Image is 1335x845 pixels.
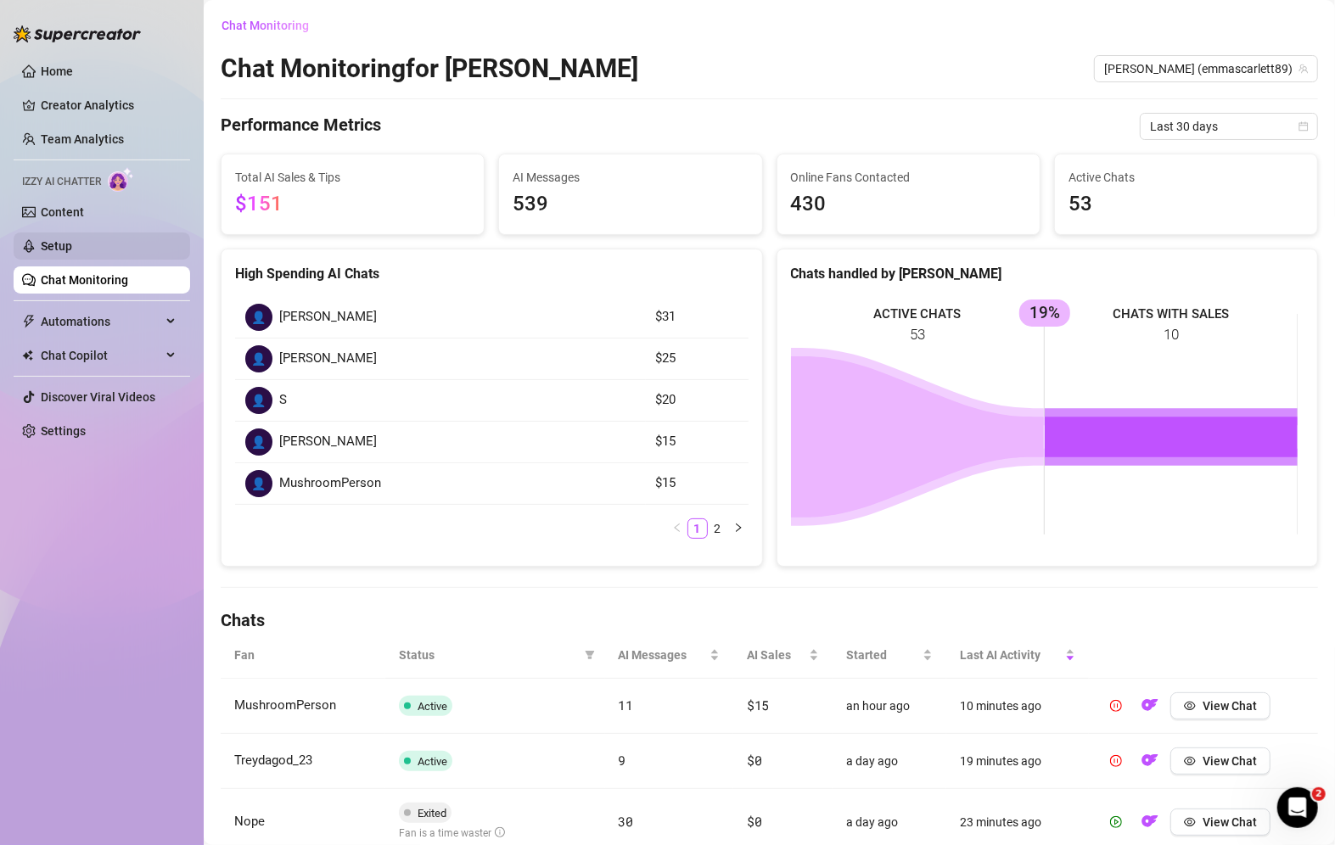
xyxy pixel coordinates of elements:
li: 2 [708,518,728,539]
span: View Chat [1203,815,1257,829]
div: 👤 [245,304,272,331]
li: 1 [687,518,708,539]
article: $25 [656,349,738,369]
a: OF [1136,819,1164,832]
td: an hour ago [833,679,946,734]
span: AI Messages [513,168,748,187]
span: $151 [235,192,283,215]
span: 9 [619,752,626,769]
span: eye [1184,816,1196,828]
span: right [733,523,743,533]
span: info-circle [495,827,505,837]
div: 👤 [245,428,272,456]
a: Home [41,64,73,78]
article: $15 [656,473,738,494]
span: Active Chats [1069,168,1304,187]
a: 1 [688,519,707,538]
span: Izzy AI Chatter [22,174,101,190]
button: OF [1136,747,1164,775]
span: left [672,523,682,533]
span: Automations [41,308,161,335]
a: Content [41,205,84,219]
span: Emma (emmascarlett89) [1104,56,1308,81]
a: Setup [41,239,72,253]
span: eye [1184,700,1196,712]
th: AI Messages [605,632,733,679]
th: AI Sales [733,632,833,679]
span: [PERSON_NAME] [279,307,377,327]
span: S [279,390,287,411]
span: MushroomPerson [279,473,381,494]
span: MushroomPerson [234,697,336,713]
article: $15 [656,432,738,452]
span: eye [1184,755,1196,767]
span: $15 [747,697,769,713]
button: View Chat [1170,809,1270,836]
span: $0 [747,752,761,769]
button: View Chat [1170,747,1270,775]
button: OF [1136,809,1164,836]
h4: Chats [221,608,1318,632]
span: Treydagod_23 [234,753,312,768]
span: Started [846,646,919,664]
div: Chats handled by [PERSON_NAME] [791,263,1304,284]
span: AI Sales [747,646,805,664]
span: $0 [747,813,761,830]
span: View Chat [1203,699,1257,713]
td: a day ago [833,734,946,789]
img: OF [1141,813,1158,830]
span: 2 [1312,787,1326,801]
a: Team Analytics [41,132,124,146]
a: Chat Monitoring [41,273,128,287]
h4: Performance Metrics [221,113,381,140]
button: Chat Monitoring [221,12,323,39]
span: 30 [619,813,633,830]
span: team [1299,64,1309,74]
span: thunderbolt [22,315,36,328]
a: Settings [41,424,86,438]
span: Status [399,646,578,664]
th: Started [833,632,946,679]
span: [PERSON_NAME] [279,432,377,452]
article: $31 [656,307,738,327]
span: pause-circle [1110,755,1122,767]
span: Active [418,755,447,768]
img: Chat Copilot [22,350,33,361]
span: Total AI Sales & Tips [235,168,470,187]
span: Exited [418,807,446,820]
article: $20 [656,390,738,411]
a: OF [1136,702,1164,716]
a: Creator Analytics [41,92,177,119]
div: 👤 [245,387,272,414]
img: OF [1141,752,1158,769]
span: play-circle [1110,816,1122,828]
span: Online Fans Contacted [791,168,1026,187]
span: Chat Copilot [41,342,161,369]
button: View Chat [1170,692,1270,719]
h2: Chat Monitoring for [PERSON_NAME] [221,53,638,85]
th: Fan [221,632,385,679]
span: Chat Monitoring [222,19,309,32]
img: logo-BBDzfeDw.svg [14,25,141,42]
div: 👤 [245,470,272,497]
div: High Spending AI Chats [235,263,749,284]
span: AI Messages [619,646,706,664]
span: 11 [619,697,633,713]
span: calendar [1299,121,1309,132]
span: 539 [513,188,748,221]
span: Last 30 days [1150,114,1308,139]
button: left [667,518,687,539]
li: Next Page [728,518,749,539]
span: filter [581,642,598,668]
button: right [728,518,749,539]
span: View Chat [1203,754,1257,768]
li: Previous Page [667,518,687,539]
span: 53 [1069,188,1304,221]
button: OF [1136,692,1164,719]
img: OF [1141,697,1158,713]
span: Nope [234,814,265,829]
a: Discover Viral Videos [41,390,155,404]
img: AI Chatter [108,167,134,192]
div: 👤 [245,345,272,372]
iframe: Intercom live chat [1277,787,1318,828]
